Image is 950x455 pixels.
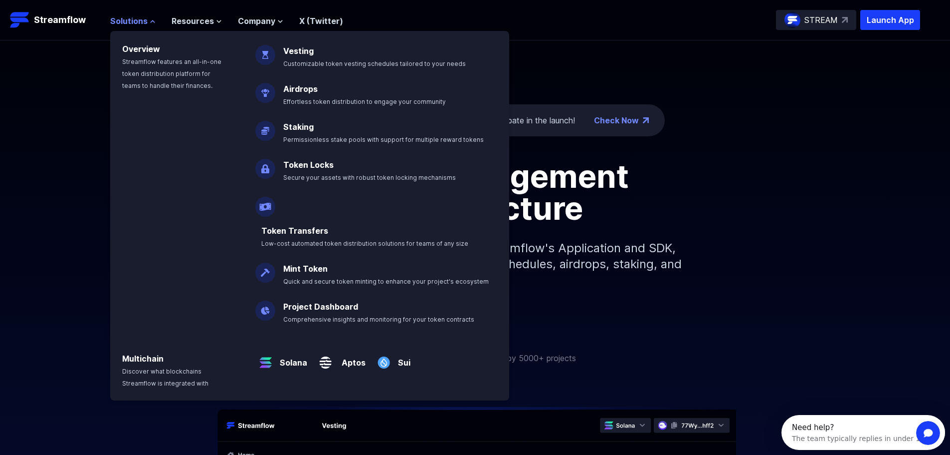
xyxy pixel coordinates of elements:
span: Quick and secure token minting to enhance your project's ecosystem [283,278,489,285]
span: Secure your assets with robust token locking mechanisms [283,174,456,181]
a: Streamflow [10,10,100,30]
button: Resources [172,15,222,27]
a: Aptos [336,349,366,369]
div: Open Intercom Messenger [4,4,173,31]
a: Multichain [122,354,164,364]
div: The team typically replies in under 1h [10,16,143,27]
a: Project Dashboard [283,302,358,312]
img: Token Locks [255,151,275,179]
img: Aptos [315,345,336,373]
button: Company [238,15,283,27]
img: Project Dashboard [255,293,275,321]
p: Streamflow [34,13,86,27]
span: Discover what blockchains Streamflow is integrated with [122,368,208,387]
img: Vesting [255,37,275,65]
span: Effortless token distribution to engage your community [283,98,446,105]
span: Streamflow features an all-in-one token distribution platform for teams to handle their finances. [122,58,221,89]
a: Staking [283,122,314,132]
img: streamflow-logo-circle.png [784,12,800,28]
a: Token Locks [283,160,334,170]
a: Check Now [594,114,639,126]
span: Comprehensive insights and monitoring for your token contracts [283,316,474,323]
span: Solutions [110,15,148,27]
span: Company [238,15,275,27]
img: top-right-arrow.svg [842,17,848,23]
iframe: Intercom live chat discovery launcher [781,415,945,450]
span: Permissionless stake pools with support for multiple reward tokens [283,136,484,143]
a: Vesting [283,46,314,56]
a: Sui [394,349,410,369]
a: Token Transfers [261,226,328,236]
a: Overview [122,44,160,54]
iframe: Intercom live chat [916,421,940,445]
a: Mint Token [283,264,328,274]
span: Resources [172,15,214,27]
a: X (Twitter) [299,16,343,26]
img: Solana [255,345,276,373]
button: Solutions [110,15,156,27]
img: Mint Token [255,255,275,283]
img: Payroll [255,189,275,217]
p: STREAM [804,14,838,26]
a: STREAM [776,10,856,30]
a: Solana [276,349,307,369]
img: Sui [374,345,394,373]
img: Staking [255,113,275,141]
img: Airdrops [255,75,275,103]
span: Customizable token vesting schedules tailored to your needs [283,60,466,67]
button: Launch App [860,10,920,30]
div: Need help? [10,8,143,16]
a: Airdrops [283,84,318,94]
img: Streamflow Logo [10,10,30,30]
span: Low-cost automated token distribution solutions for teams of any size [261,240,468,247]
img: top-right-arrow.png [643,117,649,123]
p: Trusted by 5000+ projects [476,352,576,364]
